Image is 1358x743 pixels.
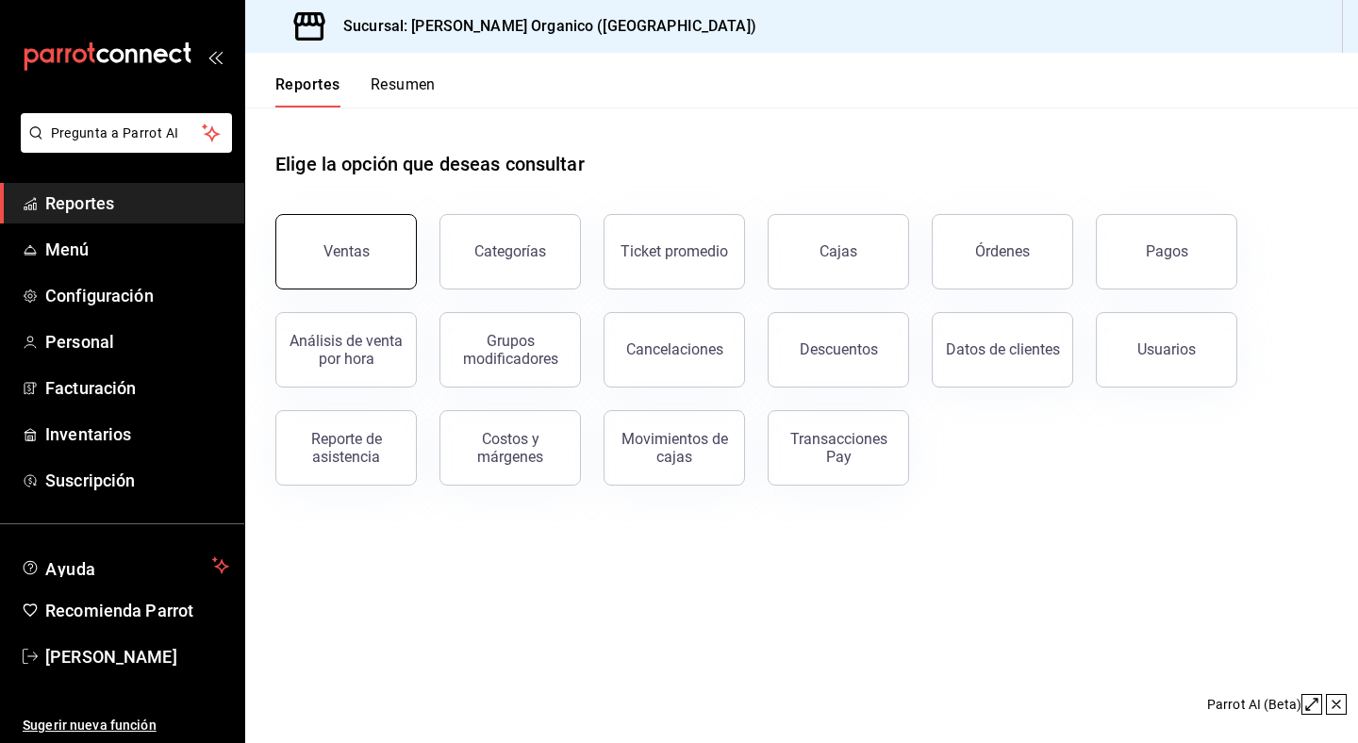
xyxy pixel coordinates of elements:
button: Pagos [1096,214,1237,289]
span: Reportes [45,190,229,216]
div: Usuarios [1137,340,1196,358]
button: Ticket promedio [604,214,745,289]
button: Costos y márgenes [439,410,581,486]
div: navigation tabs [275,75,436,107]
div: Categorías [474,242,546,260]
span: Suscripción [45,468,229,493]
div: Cajas [820,242,857,260]
button: open_drawer_menu [207,49,223,64]
div: Movimientos de cajas [616,430,733,466]
button: Categorías [439,214,581,289]
a: Pregunta a Parrot AI [13,137,232,157]
button: Reportes [275,75,340,107]
div: Parrot AI (Beta) [1207,695,1301,715]
button: Pregunta a Parrot AI [21,113,232,153]
button: Reporte de asistencia [275,410,417,486]
span: Pregunta a Parrot AI [51,124,203,143]
button: Datos de clientes [932,312,1073,388]
div: Análisis de venta por hora [288,332,405,368]
button: Análisis de venta por hora [275,312,417,388]
div: Datos de clientes [946,340,1060,358]
div: Reporte de asistencia [288,430,405,466]
div: Grupos modificadores [452,332,569,368]
button: Cancelaciones [604,312,745,388]
span: Personal [45,329,229,355]
span: Menú [45,237,229,262]
button: Movimientos de cajas [604,410,745,486]
button: Transacciones Pay [768,410,909,486]
span: Sugerir nueva función [23,716,229,735]
button: Descuentos [768,312,909,388]
div: Transacciones Pay [780,430,897,466]
div: Ventas [323,242,370,260]
button: Órdenes [932,214,1073,289]
button: Usuarios [1096,312,1237,388]
div: Ticket promedio [621,242,728,260]
span: Inventarios [45,421,229,447]
div: Descuentos [800,340,878,358]
div: Cancelaciones [626,340,723,358]
button: Ventas [275,214,417,289]
div: Pagos [1146,242,1188,260]
button: Grupos modificadores [439,312,581,388]
span: [PERSON_NAME] [45,644,229,669]
span: Configuración [45,283,229,308]
h1: Elige la opción que deseas consultar [275,150,585,178]
h3: Sucursal: [PERSON_NAME] Organico ([GEOGRAPHIC_DATA]) [328,15,756,38]
span: Ayuda [45,554,205,577]
div: Órdenes [975,242,1030,260]
span: Facturación [45,375,229,401]
button: Resumen [371,75,436,107]
button: Cajas [768,214,909,289]
span: Recomienda Parrot [45,598,229,623]
div: Costos y márgenes [452,430,569,466]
